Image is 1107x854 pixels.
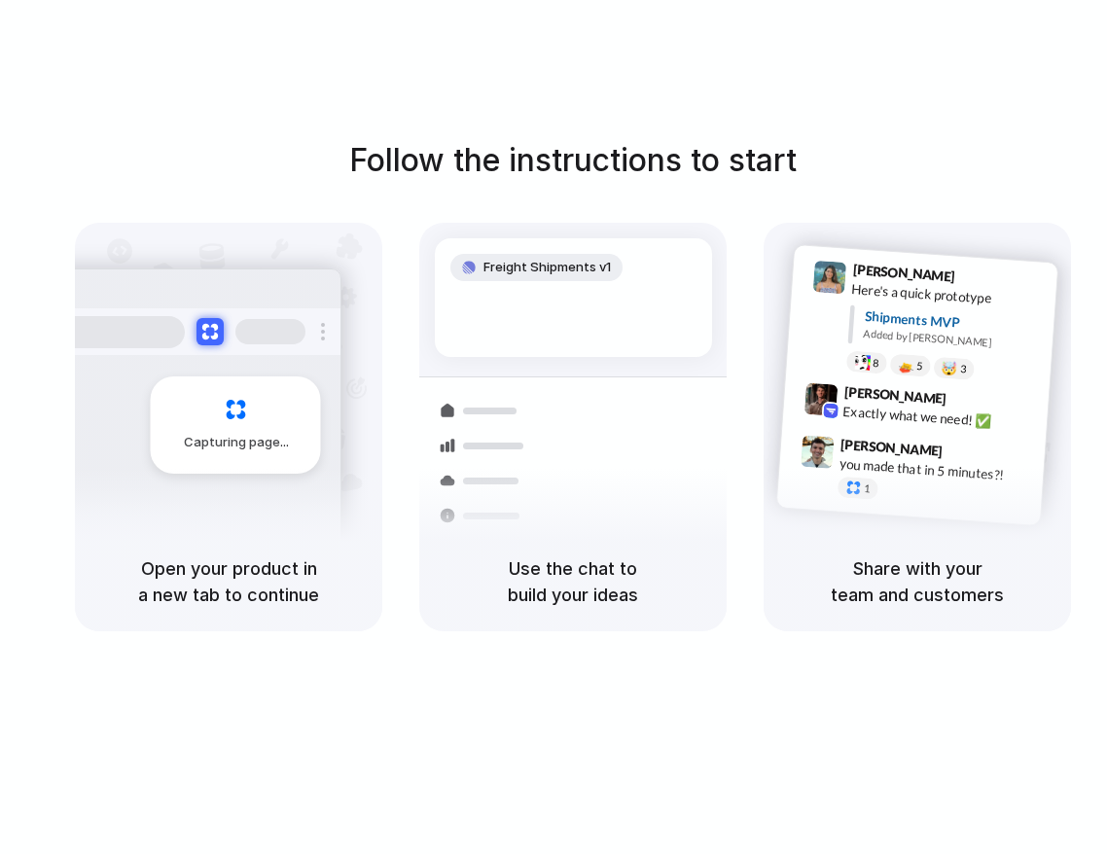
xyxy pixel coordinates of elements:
[483,258,611,277] span: Freight Shipments v1
[948,443,988,466] span: 9:47 AM
[840,434,944,462] span: [PERSON_NAME]
[960,364,967,374] span: 3
[852,259,955,287] span: [PERSON_NAME]
[864,483,871,494] span: 1
[349,137,797,184] h1: Follow the instructions to start
[952,390,992,413] span: 9:42 AM
[942,361,958,375] div: 🤯
[184,433,292,452] span: Capturing page
[863,326,1042,354] div: Added by [PERSON_NAME]
[873,358,879,369] span: 8
[443,555,703,608] h5: Use the chat to build your ideas
[916,361,923,372] span: 5
[851,279,1046,312] div: Here's a quick prototype
[98,555,359,608] h5: Open your product in a new tab to continue
[839,453,1033,486] div: you made that in 5 minutes?!
[864,306,1044,338] div: Shipments MVP
[787,555,1048,608] h5: Share with your team and customers
[961,268,1001,292] span: 9:41 AM
[842,401,1037,434] div: Exactly what we need! ✅
[843,381,946,409] span: [PERSON_NAME]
